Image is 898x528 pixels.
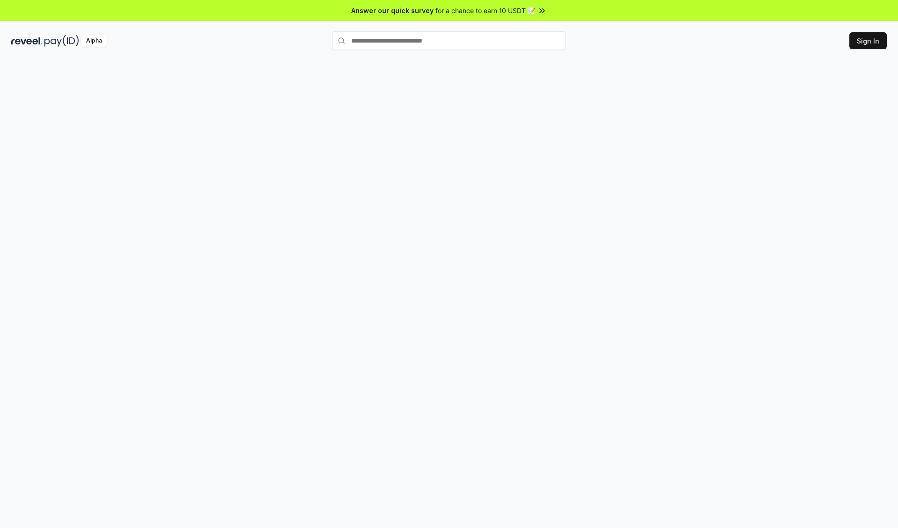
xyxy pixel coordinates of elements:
img: reveel_dark [11,35,43,47]
span: for a chance to earn 10 USDT 📝 [435,6,536,15]
span: Answer our quick survey [351,6,434,15]
button: Sign In [849,32,887,49]
div: Alpha [81,35,107,47]
img: pay_id [44,35,79,47]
